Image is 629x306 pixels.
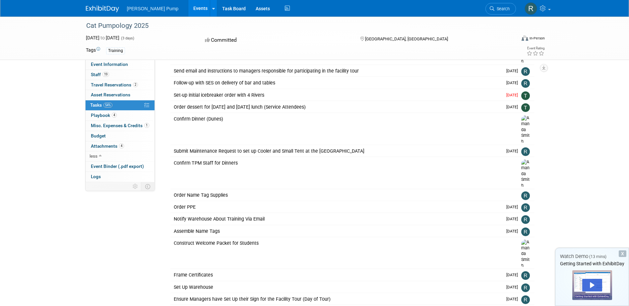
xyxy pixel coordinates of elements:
div: Training [106,47,125,54]
span: [DATE] [506,273,521,277]
td: Toggle Event Tabs [141,182,155,191]
img: Robert Lega [521,147,530,156]
span: Travel Reservations [91,82,138,87]
div: Submit Maintenance Request to set up Cooler and Small Tent at the [GEOGRAPHIC_DATA] [170,145,502,157]
a: Playbook4 [86,111,155,121]
span: Logs [91,174,101,179]
span: Tasks [90,102,112,108]
span: Budget [91,133,106,138]
img: Format-Inperson.png [522,35,528,41]
span: Asset Reservations [91,92,130,97]
div: Watch Demo [555,253,629,260]
td: Personalize Event Tab Strip [130,182,141,191]
a: Logs [86,172,155,182]
span: [GEOGRAPHIC_DATA], [GEOGRAPHIC_DATA] [365,36,448,41]
span: Event Binder (.pdf export) [91,164,144,169]
div: Dismiss [619,250,626,257]
div: Event Rating [527,47,544,50]
span: [DATE] [506,217,521,221]
a: Staff19 [86,70,155,80]
span: [DATE] [506,229,521,233]
span: 4 [112,113,117,118]
div: Send email and instructions to managers responsible for participating in the facility tour [170,65,502,76]
span: Event Information [91,62,128,67]
img: Robert Lega [521,67,530,76]
span: Playbook [91,113,117,118]
div: Cat Pumpology 2025 [84,20,506,32]
div: Order PPE [170,201,502,213]
span: [DATE] [506,149,521,153]
span: Misc. Expenses & Credits [91,123,149,128]
div: Frame Certificates [170,269,502,280]
img: Amanda Smith [521,115,531,144]
img: Robert Lega [521,215,530,224]
div: Event Format [477,34,545,44]
span: 2 [133,82,138,87]
span: [DATE] [506,80,521,85]
img: Robert Lega [521,283,530,292]
img: Robert Lega [521,295,530,304]
div: Notify Warehouse About Training Via Email [170,213,502,225]
div: Set-up initial icebreaker order with 4 Rivers [170,89,502,101]
div: Ensure Managers have Set Up their Sign for the Facility Tour (Day of Tour) [170,293,502,305]
a: less [86,151,155,161]
img: ExhibitDay [86,6,119,12]
div: Order Name Tag Supplies [170,189,508,201]
img: Robert Lega [521,271,530,280]
span: less [90,153,97,159]
img: Ryan Intriago [525,2,537,15]
div: Order dessert for [DATE] and [DATE] lunch (Service Attendees) [170,101,502,113]
span: [PERSON_NAME] Pump [127,6,179,11]
div: Play [582,279,602,291]
div: Getting Started with ExhibitDay [555,260,629,267]
a: Attachments4 [86,141,155,151]
span: 1 [144,123,149,128]
span: Attachments [91,143,124,149]
a: Search [485,3,516,15]
span: to [99,35,106,40]
img: Robert Lega [521,191,530,200]
span: [DATE] [506,297,521,301]
img: Teri Beth Perkins [521,103,530,112]
span: [DATE] [DATE] [86,35,119,40]
span: Search [494,6,510,11]
div: Committed [203,34,349,46]
a: Tasks54% [86,100,155,110]
img: Robert Lega [521,228,530,236]
a: Event Binder (.pdf export) [86,162,155,172]
div: Follow-up with SES on delivery of bar and tables [170,77,502,88]
a: Misc. Expenses & Credits1 [86,121,155,131]
div: Set Up Warehouse [170,281,502,293]
img: Robert Lega [521,79,530,88]
a: Travel Reservations2 [86,80,155,90]
td: Tags [86,47,100,54]
span: (3 days) [120,36,134,40]
span: [DATE] [506,285,521,289]
span: [DATE] [506,69,521,73]
span: [DATE] [506,205,521,209]
div: Confirm TPM Staff for Dinners [170,157,508,169]
span: Staff [91,72,109,77]
a: Budget [86,131,155,141]
div: Confirm Dinner (Dunes) [170,113,508,125]
span: 4 [119,143,124,148]
img: Teri Beth Perkins [521,91,530,100]
a: Event Information [86,60,155,70]
img: Amanda Smith [521,159,531,188]
span: 19 [102,72,109,77]
div: In-Person [529,36,545,41]
img: Robert Lega [521,203,530,212]
span: 54% [103,103,112,108]
a: Asset Reservations [86,90,155,100]
span: [DATE] [506,105,521,109]
div: Assemble Name Tags [170,226,502,237]
img: Amanda Smith [521,239,531,269]
span: (13 mins) [589,254,606,259]
div: Construct Welcome Packet for Students [170,237,508,249]
span: [DATE] [506,93,521,97]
